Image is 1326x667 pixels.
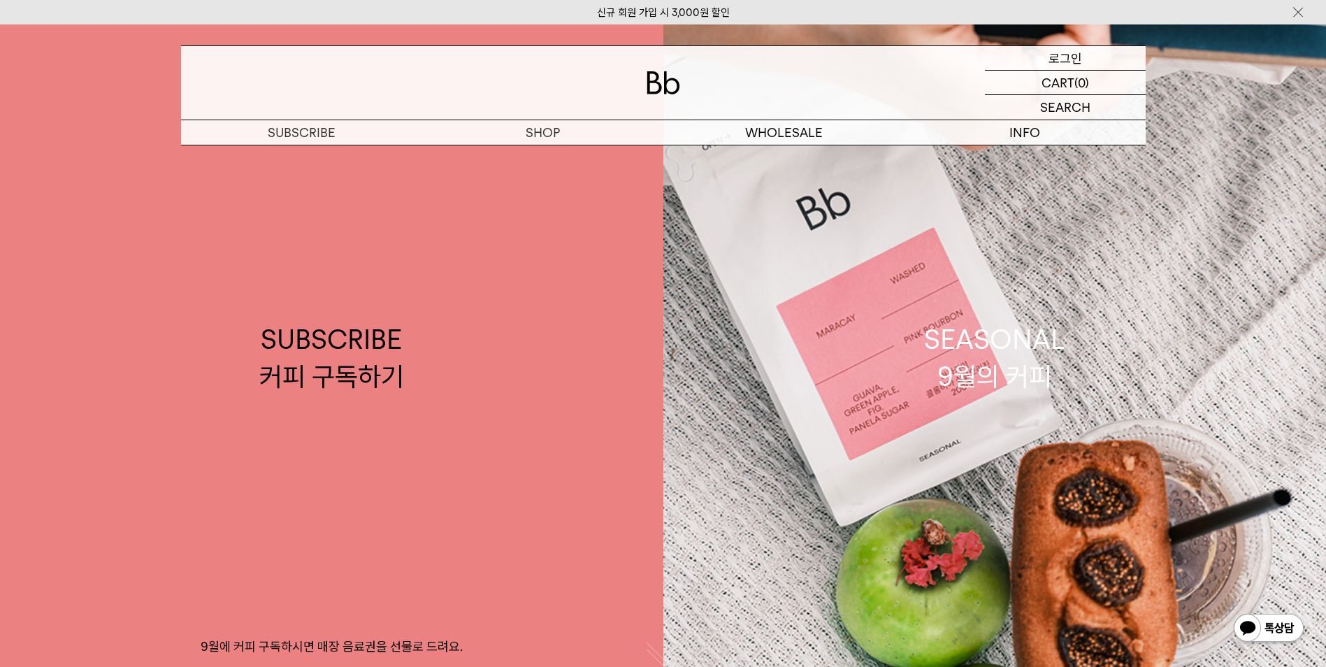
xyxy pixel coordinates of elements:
[597,6,730,19] a: 신규 회원 가입 시 3,000원 할인
[647,71,680,94] img: 로고
[985,46,1146,71] a: 로그인
[1048,46,1082,70] p: 로그인
[1232,612,1305,646] img: 카카오톡 채널 1:1 채팅 버튼
[663,120,905,145] p: WHOLESALE
[259,321,404,395] div: SUBSCRIBE 커피 구독하기
[181,120,422,145] a: SUBSCRIBE
[1074,71,1089,94] p: (0)
[422,120,663,145] a: SHOP
[1040,95,1090,120] p: SEARCH
[985,71,1146,95] a: CART (0)
[924,321,1065,395] div: SEASONAL 9월의 커피
[905,120,1146,145] p: INFO
[1042,71,1074,94] p: CART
